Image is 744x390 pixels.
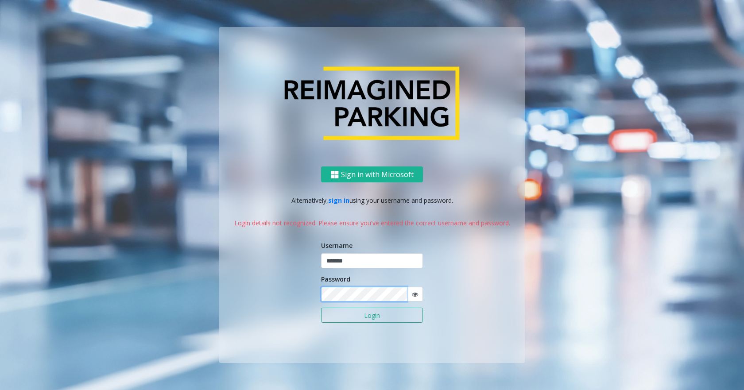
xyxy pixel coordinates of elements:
label: Password [321,274,350,284]
p: Alternatively, using your username and password. [228,196,516,205]
label: Username [321,241,353,250]
button: Login [321,308,423,323]
p: Login details not recognized. Please ensure you've entered the correct username and password. [228,218,516,228]
button: Sign in with Microsoft [321,166,423,183]
a: sign in [328,196,349,205]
